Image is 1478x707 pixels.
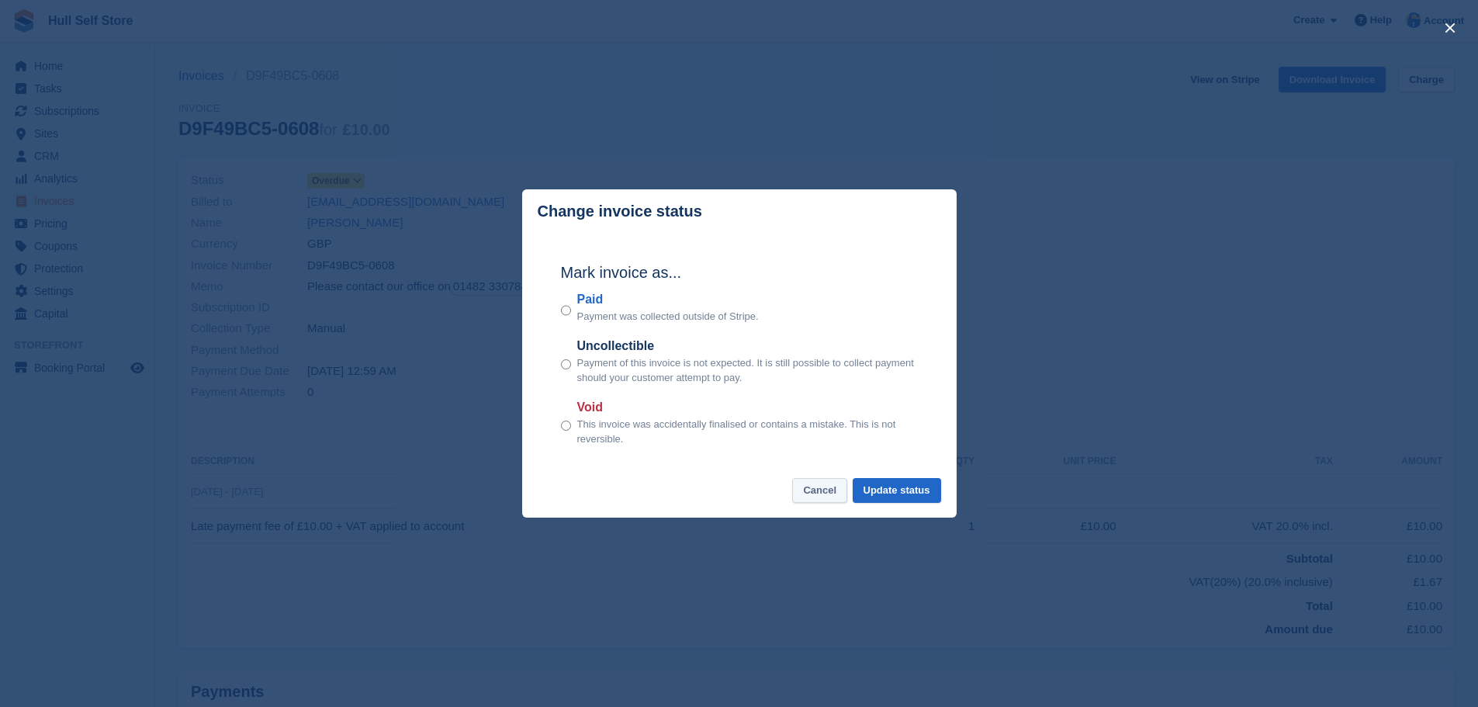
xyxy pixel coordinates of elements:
[538,203,702,220] p: Change invoice status
[577,309,759,324] p: Payment was collected outside of Stripe.
[577,337,918,355] label: Uncollectible
[577,417,918,447] p: This invoice was accidentally finalised or contains a mistake. This is not reversible.
[561,261,918,284] h2: Mark invoice as...
[577,290,759,309] label: Paid
[1438,16,1462,40] button: close
[792,478,847,504] button: Cancel
[577,398,918,417] label: Void
[577,355,918,386] p: Payment of this invoice is not expected. It is still possible to collect payment should your cust...
[853,478,941,504] button: Update status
